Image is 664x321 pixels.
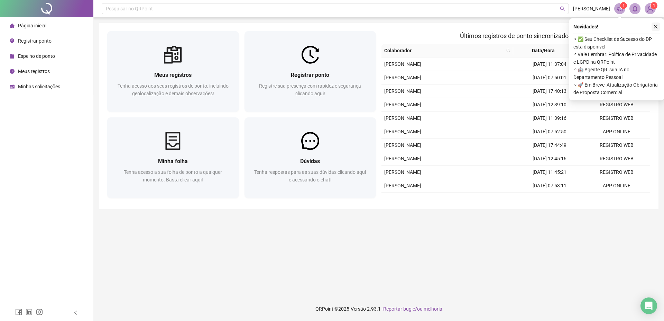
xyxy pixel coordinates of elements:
[384,47,504,54] span: Colaborador
[10,84,15,89] span: schedule
[383,306,442,312] span: Reportar bug e/ou melhoria
[573,5,610,12] span: [PERSON_NAME]
[107,117,239,198] a: Minha folhaTenha acesso a sua folha de ponto a qualquer momento. Basta clicar aqui!
[351,306,366,312] span: Versão
[516,166,583,179] td: [DATE] 11:45:21
[384,115,421,121] span: [PERSON_NAME]
[506,48,510,53] span: search
[620,2,627,9] sup: 1
[516,112,583,125] td: [DATE] 11:39:16
[10,54,15,59] span: file
[93,297,664,321] footer: QRPoint © 2025 - 2.93.1 -
[583,179,650,193] td: APP ONLINE
[15,309,22,315] span: facebook
[617,6,623,12] span: notification
[632,6,638,12] span: bell
[154,72,192,78] span: Meus registros
[384,61,421,67] span: [PERSON_NAME]
[516,139,583,152] td: [DATE] 17:44:49
[516,57,583,71] td: [DATE] 11:37:04
[505,45,512,56] span: search
[384,169,421,175] span: [PERSON_NAME]
[583,98,650,112] td: REGISTRO WEB
[651,2,657,9] sup: Atualize o seu contato no menu Meus Dados
[573,66,660,81] span: ⚬ 🤖 Agente QR: sua IA no Departamento Pessoal
[18,38,52,44] span: Registrar ponto
[583,193,650,206] td: REGISTRO WEB
[124,169,222,182] span: Tenha acesso a sua folha de ponto a qualquer momento. Basta clicar aqui!
[384,129,421,134] span: [PERSON_NAME]
[384,183,421,188] span: [PERSON_NAME]
[516,193,583,206] td: [DATE] 17:44:42
[516,98,583,112] td: [DATE] 12:39:10
[516,125,583,139] td: [DATE] 07:52:50
[26,309,33,315] span: linkedin
[516,71,583,84] td: [DATE] 07:50:01
[107,31,239,112] a: Meus registrosTenha acesso aos seus registros de ponto, incluindo geolocalização e demais observa...
[384,156,421,161] span: [PERSON_NAME]
[18,53,55,59] span: Espelho de ponto
[583,152,650,166] td: REGISTRO WEB
[640,297,657,314] div: Open Intercom Messenger
[653,24,658,29] span: close
[460,32,572,39] span: Últimos registros de ponto sincronizados
[10,38,15,43] span: environment
[583,166,650,179] td: REGISTRO WEB
[573,23,598,30] span: Novidades !
[573,51,660,66] span: ⚬ Vale Lembrar: Política de Privacidade e LGPD na QRPoint
[384,102,421,107] span: [PERSON_NAME]
[622,3,625,8] span: 1
[254,169,366,182] span: Tenha respostas para as suas dúvidas clicando aqui e acessando o chat!
[291,72,329,78] span: Registrar ponto
[384,142,421,148] span: [PERSON_NAME]
[560,6,565,11] span: search
[583,125,650,139] td: APP ONLINE
[118,83,229,96] span: Tenha acesso aos seus registros de ponto, incluindo geolocalização e demais observações!
[573,35,660,51] span: ⚬ ✅ Seu Checklist de Sucesso do DP está disponível
[516,84,583,98] td: [DATE] 17:40:13
[18,23,46,28] span: Página inicial
[516,47,571,54] span: Data/Hora
[583,112,650,125] td: REGISTRO WEB
[158,158,188,164] span: Minha folha
[573,81,660,96] span: ⚬ 🚀 Em Breve, Atualização Obrigatória de Proposta Comercial
[18,69,50,74] span: Meus registros
[245,31,376,112] a: Registrar pontoRegistre sua presença com rapidez e segurança clicando aqui!
[36,309,43,315] span: instagram
[384,88,421,94] span: [PERSON_NAME]
[583,139,650,152] td: REGISTRO WEB
[516,179,583,193] td: [DATE] 07:53:11
[516,152,583,166] td: [DATE] 12:45:16
[513,44,579,57] th: Data/Hora
[10,23,15,28] span: home
[300,158,320,164] span: Dúvidas
[10,69,15,74] span: clock-circle
[259,83,361,96] span: Registre sua presença com rapidez e segurança clicando aqui!
[645,3,655,14] img: 93397
[18,84,60,89] span: Minhas solicitações
[384,75,421,80] span: [PERSON_NAME]
[73,310,78,315] span: left
[245,117,376,198] a: DúvidasTenha respostas para as suas dúvidas clicando aqui e acessando o chat!
[653,3,655,8] span: 1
